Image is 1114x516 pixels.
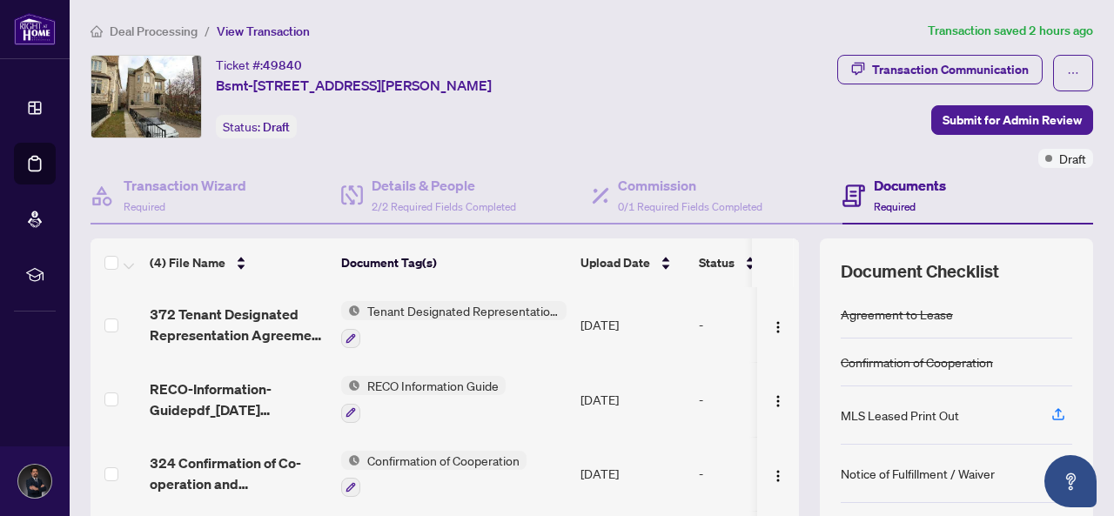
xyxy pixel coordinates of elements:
span: View Transaction [217,23,310,39]
td: [DATE] [574,287,692,362]
h4: Commission [618,175,762,196]
span: Deal Processing [110,23,198,39]
img: IMG-C12271320_1.jpg [91,56,201,137]
div: Ticket #: [216,55,302,75]
div: Agreement to Lease [841,305,953,324]
span: Bsmt-[STREET_ADDRESS][PERSON_NAME] [216,75,492,96]
h4: Details & People [372,175,516,196]
button: Open asap [1044,455,1097,507]
img: Profile Icon [18,465,51,498]
button: Logo [764,385,792,413]
div: Confirmation of Cooperation [841,352,993,372]
button: Status IconConfirmation of Cooperation [341,451,527,498]
span: Document Checklist [841,259,999,284]
img: logo [14,13,56,45]
div: Status: [216,115,297,138]
img: Status Icon [341,301,360,320]
td: [DATE] [574,362,692,437]
span: Tenant Designated Representation Agreement [360,301,567,320]
th: (4) File Name [143,238,334,287]
h4: Transaction Wizard [124,175,246,196]
span: Confirmation of Cooperation [360,451,527,470]
img: Status Icon [341,451,360,470]
span: RECO Information Guide [360,376,506,395]
button: Logo [764,459,792,487]
span: Submit for Admin Review [943,106,1082,134]
span: Upload Date [580,253,650,272]
span: RECO-Information-Guidepdf_[DATE] 01_46_47.pdf [150,379,327,420]
div: - [699,464,833,483]
span: 49840 [263,57,302,73]
th: Upload Date [574,238,692,287]
td: [DATE] [574,437,692,512]
span: (4) File Name [150,253,225,272]
span: Draft [263,119,290,135]
span: ellipsis [1067,67,1079,79]
span: Required [124,200,165,213]
div: - [699,315,833,334]
th: Status [692,238,840,287]
span: 324 Confirmation of Co-operation and Representation - Tenant_Landlord - PropTx-OREA_[DATE] 02_43_... [150,452,327,494]
button: Transaction Communication [837,55,1043,84]
img: Logo [771,320,785,334]
span: Required [874,200,916,213]
article: Transaction saved 2 hours ago [928,21,1093,41]
button: Logo [764,311,792,338]
img: Status Icon [341,376,360,395]
span: 2/2 Required Fields Completed [372,200,516,213]
img: Logo [771,469,785,483]
th: Document Tag(s) [334,238,574,287]
img: Logo [771,394,785,408]
button: Status IconTenant Designated Representation Agreement [341,301,567,348]
span: Status [699,253,735,272]
button: Status IconRECO Information Guide [341,376,506,423]
div: Transaction Communication [872,56,1029,84]
span: 0/1 Required Fields Completed [618,200,762,213]
li: / [205,21,210,41]
span: home [91,25,103,37]
span: Draft [1059,149,1086,168]
h4: Documents [874,175,946,196]
span: 372 Tenant Designated Representation Agreement - PropTx-OREA_[DATE] 01_54_53.pdf [150,304,327,345]
button: Submit for Admin Review [931,105,1093,135]
div: - [699,390,833,409]
div: MLS Leased Print Out [841,405,959,425]
div: Notice of Fulfillment / Waiver [841,464,995,483]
